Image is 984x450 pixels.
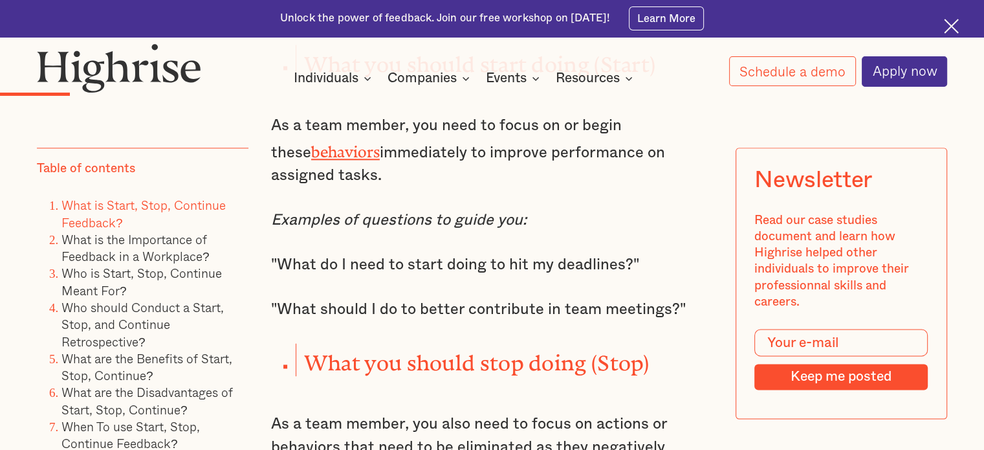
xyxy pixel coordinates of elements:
a: Learn More [629,6,705,30]
div: Companies [388,71,474,86]
div: Resources [556,71,637,86]
form: Modal Form [755,329,928,390]
img: Highrise logo [37,43,201,93]
em: Examples of questions to guide you: [271,212,527,228]
div: Resources [556,71,620,86]
a: What is Start, Stop, Continue Feedback? [61,196,226,231]
a: behaviors [311,143,380,153]
a: What are the Disadvantages of Start, Stop, Continue? [61,383,233,418]
div: Companies [388,71,457,86]
input: Keep me posted [755,364,928,390]
a: Schedule a demo [729,56,856,86]
div: Newsletter [755,167,872,194]
input: Your e-mail [755,329,928,357]
a: Apply now [862,56,947,87]
strong: What you should stop doing (Stop) [304,350,650,365]
div: Unlock the power of feedback. Join our free workshop on [DATE]! [280,11,610,26]
div: Events [486,71,527,86]
img: Cross icon [944,19,959,34]
p: "What should I do to better contribute in team meetings?" [271,298,713,322]
div: Individuals [294,71,375,86]
a: Who should Conduct a Start, Stop, and Continue Retrospective? [61,298,224,351]
div: Individuals [294,71,358,86]
div: Read our case studies document and learn how Highrise helped other individuals to improve their p... [755,212,928,311]
a: Who is Start, Stop, Continue Meant For? [61,264,222,299]
div: Table of contents [37,161,135,177]
p: As a team member, you need to focus on or begin these immediately to improve performance on assig... [271,115,713,188]
div: Events [486,71,543,86]
a: What are the Benefits of Start, Stop, Continue? [61,349,232,385]
p: "What do I need to start doing to hit my deadlines?" [271,254,713,277]
a: What is the Importance of Feedback in a Workplace? [61,230,210,265]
